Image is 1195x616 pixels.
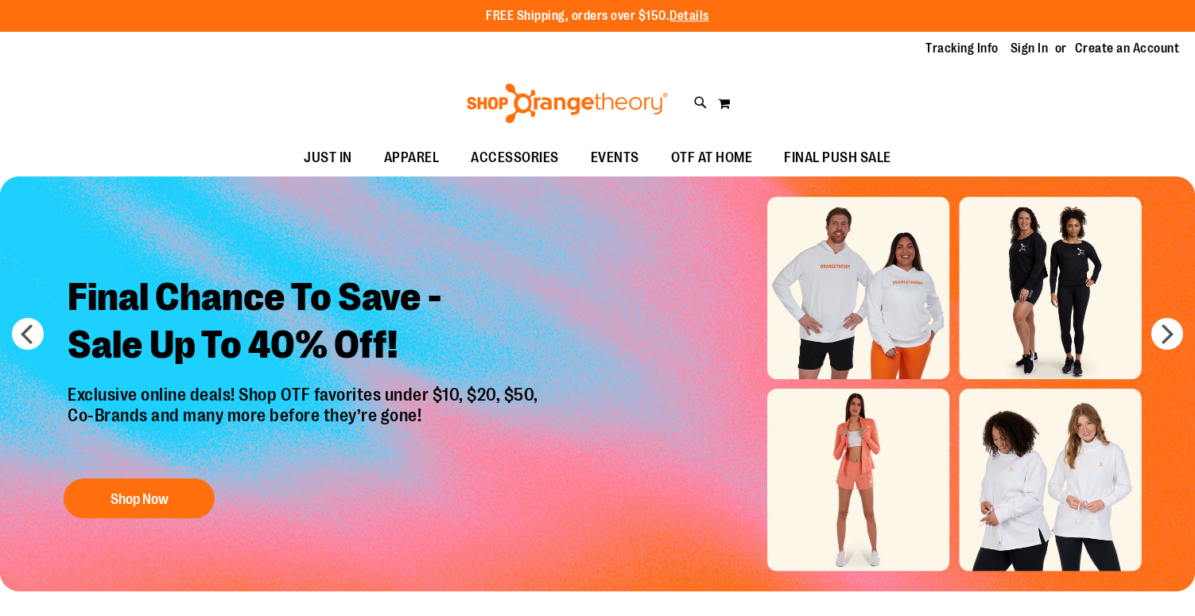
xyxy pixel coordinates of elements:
[925,40,999,57] a: Tracking Info
[784,140,891,176] span: FINAL PUSH SALE
[1151,318,1183,350] button: next
[486,7,709,25] p: FREE Shipping, orders over $150.
[471,140,559,176] span: ACCESSORIES
[56,262,554,526] a: Final Chance To Save -Sale Up To 40% Off! Exclusive online deals! Shop OTF favorites under $10, $...
[1011,40,1049,57] a: Sign In
[56,262,554,385] h2: Final Chance To Save - Sale Up To 40% Off!
[384,140,440,176] span: APPAREL
[56,385,554,463] p: Exclusive online deals! Shop OTF favorites under $10, $20, $50, Co-Brands and many more before th...
[671,140,753,176] span: OTF AT HOME
[464,83,670,123] img: Shop Orangetheory
[1075,40,1180,57] a: Create an Account
[12,318,44,350] button: prev
[64,478,215,518] button: Shop Now
[304,140,352,176] span: JUST IN
[669,9,709,23] a: Details
[591,140,639,176] span: EVENTS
